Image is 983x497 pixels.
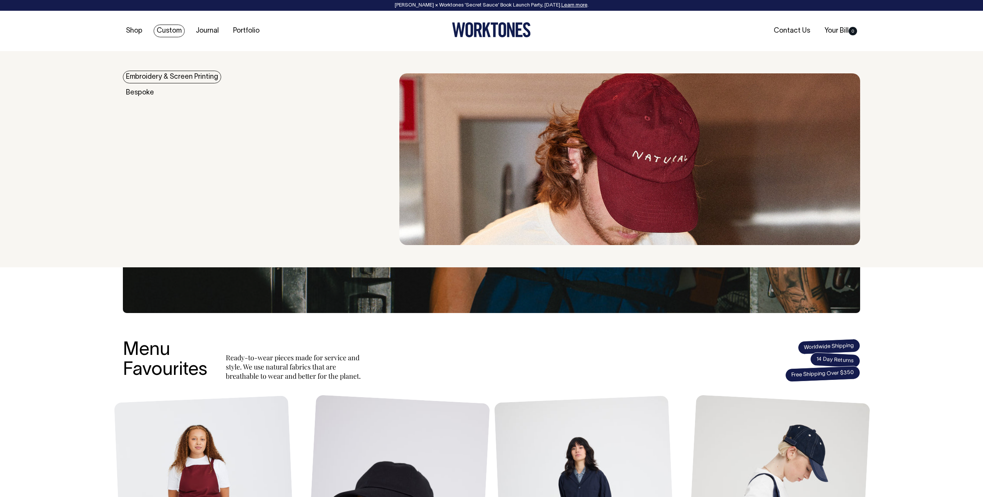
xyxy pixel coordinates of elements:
a: Journal [193,25,222,37]
span: 14 Day Returns [810,352,861,368]
p: Ready-to-wear pieces made for service and style. We use natural fabrics that are breathable to we... [226,353,364,381]
img: embroidery & Screen Printing [399,73,860,245]
a: Bespoke [123,86,157,99]
div: [PERSON_NAME] × Worktones ‘Secret Sauce’ Book Launch Party, [DATE]. . [8,3,975,8]
a: Your Bill0 [821,25,860,37]
a: Shop [123,25,146,37]
a: Learn more [561,3,587,8]
a: Contact Us [771,25,813,37]
a: Portfolio [230,25,263,37]
h3: Menu Favourites [123,340,207,381]
a: Embroidery & Screen Printing [123,71,221,83]
span: Free Shipping Over $350 [785,366,860,382]
span: 0 [849,27,857,35]
span: Worldwide Shipping [798,339,860,355]
a: Custom [154,25,185,37]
